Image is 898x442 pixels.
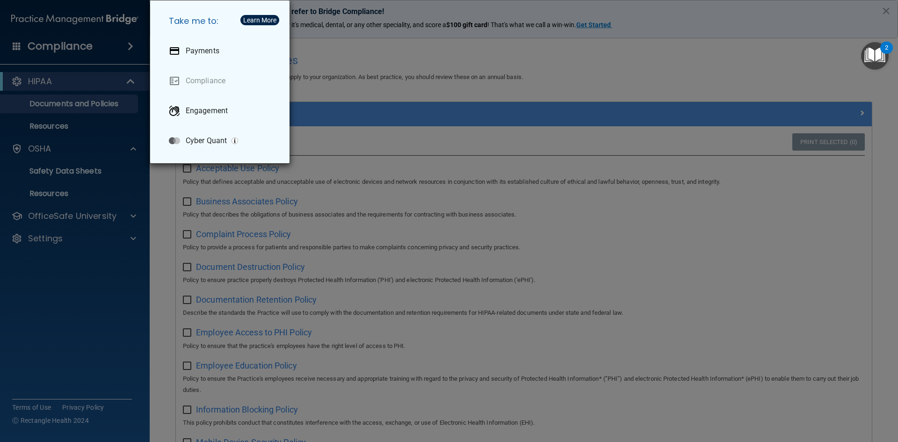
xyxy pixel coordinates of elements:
div: 2 [885,48,888,60]
div: Learn More [243,17,276,23]
a: Engagement [161,98,282,124]
a: Cyber Quant [161,128,282,154]
p: Engagement [186,106,228,116]
button: Open Resource Center, 2 new notifications [861,42,889,70]
h5: Take me to: [161,8,282,34]
a: Payments [161,38,282,64]
p: Cyber Quant [186,136,227,145]
button: Learn More [240,15,279,25]
p: Payments [186,46,219,56]
a: Compliance [161,68,282,94]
